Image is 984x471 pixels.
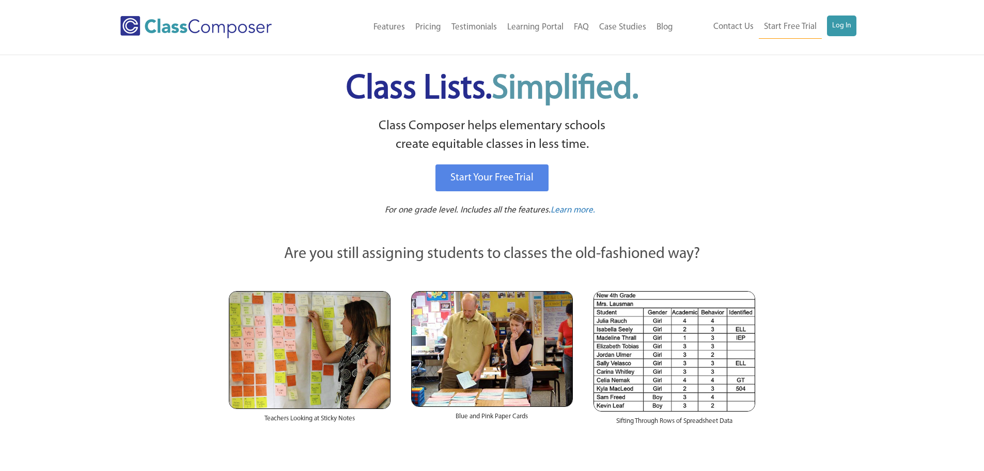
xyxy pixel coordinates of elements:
img: Teachers Looking at Sticky Notes [229,291,391,409]
a: Testimonials [446,16,502,39]
nav: Header Menu [314,16,678,39]
div: Teachers Looking at Sticky Notes [229,409,391,434]
span: Simplified. [492,72,638,106]
span: Class Lists. [346,72,638,106]
span: For one grade level. Includes all the features. [385,206,551,215]
a: Start Free Trial [759,16,822,39]
p: Are you still assigning students to classes the old-fashioned way? [229,243,756,266]
a: Start Your Free Trial [435,164,549,191]
a: Case Studies [594,16,651,39]
a: Log In [827,16,856,36]
a: FAQ [569,16,594,39]
p: Class Composer helps elementary schools create equitable classes in less time. [227,117,757,155]
a: Features [368,16,410,39]
span: Learn more. [551,206,595,215]
a: Pricing [410,16,446,39]
span: Start Your Free Trial [450,173,534,183]
a: Learn more. [551,204,595,217]
a: Blog [651,16,678,39]
img: Spreadsheets [593,291,755,412]
img: Blue and Pink Paper Cards [411,291,573,406]
div: Sifting Through Rows of Spreadsheet Data [593,412,755,436]
div: Blue and Pink Paper Cards [411,407,573,432]
nav: Header Menu [678,16,856,39]
a: Learning Portal [502,16,569,39]
img: Class Composer [120,16,272,38]
a: Contact Us [708,16,759,38]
